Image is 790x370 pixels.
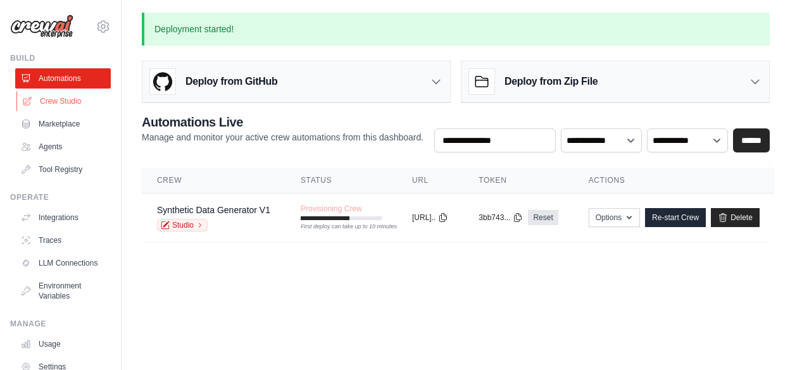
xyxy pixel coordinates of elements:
[15,253,111,273] a: LLM Connections
[16,91,112,111] a: Crew Studio
[10,15,73,39] img: Logo
[479,213,523,223] button: 3bb743...
[301,204,362,214] span: Provisioning Crew
[285,168,397,194] th: Status
[150,69,175,94] img: GitHub Logo
[10,319,111,329] div: Manage
[397,168,463,194] th: URL
[463,168,573,194] th: Token
[15,137,111,157] a: Agents
[505,74,598,89] h3: Deploy from Zip File
[574,168,775,194] th: Actions
[142,131,423,144] p: Manage and monitor your active crew automations from this dashboard.
[15,207,111,228] a: Integrations
[15,159,111,180] a: Tool Registry
[185,74,277,89] h3: Deploy from GitHub
[157,219,208,231] a: Studio
[15,334,111,354] a: Usage
[528,210,558,225] a: Reset
[15,276,111,306] a: Environment Variables
[15,68,111,89] a: Automations
[142,113,423,131] h2: Automations Live
[157,205,270,215] a: Synthetic Data Generator V1
[301,223,382,231] div: First deploy can take up to 10 minutes
[589,208,640,227] button: Options
[142,168,285,194] th: Crew
[10,53,111,63] div: Build
[711,208,760,227] a: Delete
[15,114,111,134] a: Marketplace
[142,13,770,46] p: Deployment started!
[10,192,111,202] div: Operate
[15,230,111,250] a: Traces
[645,208,706,227] a: Re-start Crew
